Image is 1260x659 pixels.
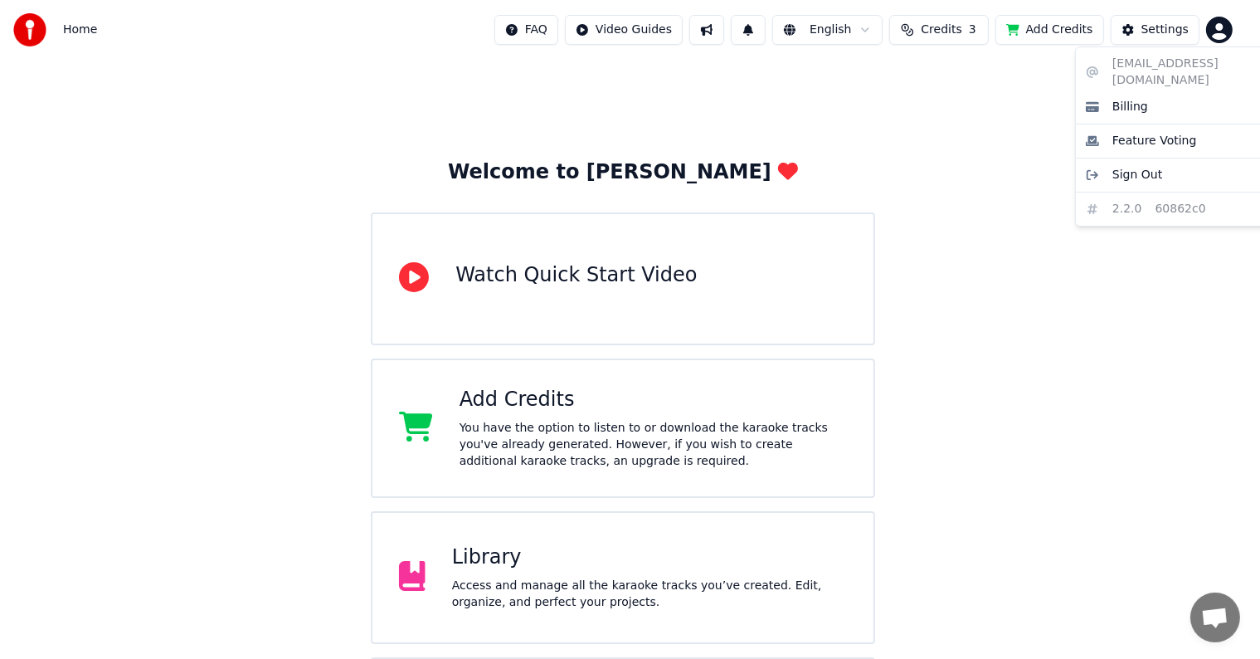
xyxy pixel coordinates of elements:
[460,420,847,470] div: You have the option to listen to or download the karaoke tracks you've already generated. However...
[1141,22,1189,38] div: Settings
[1112,167,1162,183] span: Sign Out
[969,22,976,38] span: 3
[1112,133,1197,149] span: Feature Voting
[63,22,97,38] nav: breadcrumb
[455,262,697,289] div: Watch Quick Start Video
[452,578,847,611] div: Access and manage all the karaoke tracks you’ve created. Edit, organize, and perfect your projects.
[452,544,847,571] div: Library
[995,15,1104,45] button: Add Credits
[1190,593,1240,642] div: Open chat
[565,15,683,45] button: Video Guides
[63,22,97,38] span: Home
[494,15,558,45] button: FAQ
[1112,99,1148,115] span: Billing
[448,159,798,186] div: Welcome to [PERSON_NAME]
[921,22,961,38] span: Credits
[460,387,847,413] div: Add Credits
[13,13,46,46] img: youka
